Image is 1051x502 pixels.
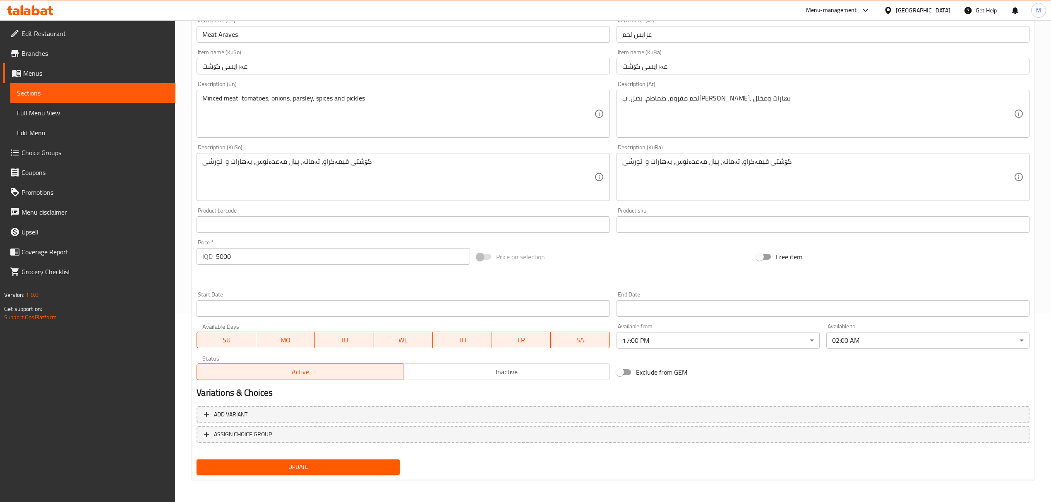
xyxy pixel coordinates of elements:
[3,63,175,83] a: Menus
[315,332,374,348] button: TU
[495,334,548,346] span: FR
[202,251,213,261] p: IQD
[202,94,594,134] textarea: Minced meat, tomatoes, onions, parsley, spices and pickles
[197,58,609,74] input: Enter name KuSo
[10,83,175,103] a: Sections
[197,387,1029,399] h2: Variations & Choices
[4,304,42,314] span: Get support on:
[22,167,169,177] span: Coupons
[10,123,175,143] a: Edit Menu
[197,216,609,233] input: Please enter product barcode
[200,334,252,346] span: SU
[622,158,1014,197] textarea: گۆشتی قیمەکراو، تەماتە، پیاز، مەعدەنوس، بەهارات و تورشی
[492,332,551,348] button: FR
[617,58,1029,74] input: Enter name KuBa
[22,48,169,58] span: Branches
[622,94,1014,134] textarea: لحم مفروم، طماطم، بصل، ب[PERSON_NAME]، بهارات ومخلل
[318,334,371,346] span: TU
[17,108,169,118] span: Full Menu View
[407,366,607,378] span: Inactive
[197,426,1029,443] button: ASSIGN CHOICE GROUP
[4,289,24,300] span: Version:
[202,158,594,197] textarea: گۆشتی قیمەکراو، تەماتە، پیاز، مەعدەنوس، بەهارات و تورشی
[200,366,400,378] span: Active
[197,26,609,43] input: Enter name En
[496,252,545,262] span: Price on selection
[3,202,175,222] a: Menu disclaimer
[374,332,433,348] button: WE
[403,363,610,380] button: Inactive
[203,462,393,472] span: Update
[22,247,169,257] span: Coverage Report
[3,43,175,63] a: Branches
[776,252,802,262] span: Free item
[617,216,1029,233] input: Please enter product sku
[3,242,175,262] a: Coverage Report
[22,148,169,158] span: Choice Groups
[26,289,38,300] span: 1.0.0
[22,267,169,277] span: Grocery Checklist
[4,312,57,323] a: Support.OpsPlatform
[3,143,175,163] a: Choice Groups
[22,187,169,197] span: Promotions
[826,332,1029,349] div: 02:00 AM
[23,68,169,78] span: Menus
[3,163,175,182] a: Coupons
[3,182,175,202] a: Promotions
[10,103,175,123] a: Full Menu View
[22,29,169,38] span: Edit Restaurant
[1036,6,1041,15] span: M
[214,409,247,420] span: Add variant
[806,5,857,15] div: Menu-management
[256,332,315,348] button: MO
[216,248,470,265] input: Please enter price
[197,332,256,348] button: SU
[433,332,492,348] button: TH
[554,334,607,346] span: SA
[197,406,1029,423] button: Add variant
[3,262,175,282] a: Grocery Checklist
[197,363,403,380] button: Active
[22,207,169,217] span: Menu disclaimer
[617,332,820,349] div: 17:00 PM
[17,88,169,98] span: Sections
[551,332,610,348] button: SA
[22,227,169,237] span: Upsell
[617,26,1029,43] input: Enter name Ar
[896,6,950,15] div: [GEOGRAPHIC_DATA]
[3,24,175,43] a: Edit Restaurant
[636,367,687,377] span: Exclude from GEM
[197,459,400,475] button: Update
[3,222,175,242] a: Upsell
[17,128,169,138] span: Edit Menu
[214,429,272,440] span: ASSIGN CHOICE GROUP
[436,334,489,346] span: TH
[259,334,312,346] span: MO
[377,334,430,346] span: WE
